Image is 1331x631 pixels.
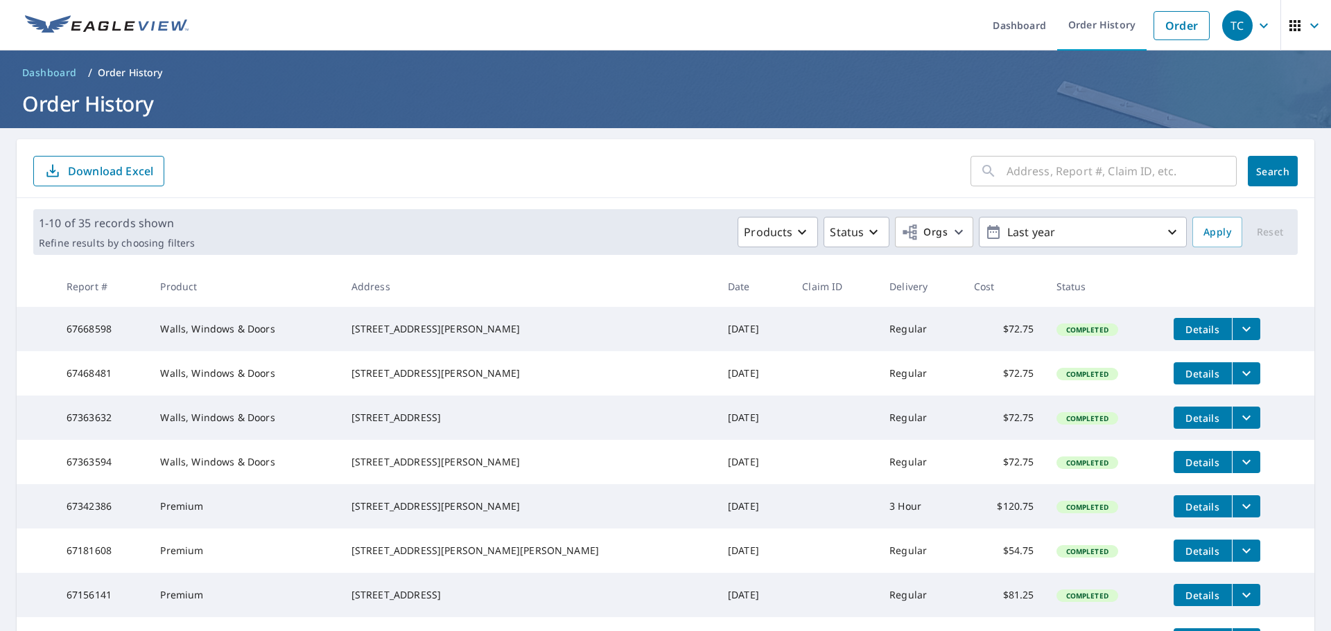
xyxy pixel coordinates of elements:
[1058,458,1117,468] span: Completed
[1045,266,1163,307] th: Status
[1222,10,1253,41] div: TC
[351,455,706,469] div: [STREET_ADDRESS][PERSON_NAME]
[149,484,340,528] td: Premium
[351,499,706,513] div: [STREET_ADDRESS][PERSON_NAME]
[1232,451,1260,473] button: filesDropdownBtn-67363594
[1154,11,1210,40] a: Order
[717,528,791,573] td: [DATE]
[717,351,791,396] td: [DATE]
[963,396,1045,440] td: $72.75
[25,15,189,36] img: EV Logo
[1232,495,1260,517] button: filesDropdownBtn-67342386
[791,266,878,307] th: Claim ID
[963,573,1045,617] td: $81.25
[878,528,963,573] td: Regular
[824,217,889,247] button: Status
[1058,502,1117,512] span: Completed
[1182,589,1224,602] span: Details
[717,307,791,351] td: [DATE]
[1182,544,1224,558] span: Details
[717,484,791,528] td: [DATE]
[340,266,717,307] th: Address
[55,266,150,307] th: Report #
[963,528,1045,573] td: $54.75
[878,573,963,617] td: Regular
[149,528,340,573] td: Premium
[963,351,1045,396] td: $72.75
[878,440,963,484] td: Regular
[738,217,818,247] button: Products
[55,484,150,528] td: 67342386
[149,440,340,484] td: Walls, Windows & Doors
[351,544,706,558] div: [STREET_ADDRESS][PERSON_NAME][PERSON_NAME]
[1232,540,1260,562] button: filesDropdownBtn-67181608
[39,237,195,249] p: Refine results by choosing filters
[149,307,340,351] td: Walls, Windows & Doors
[1232,584,1260,606] button: filesDropdownBtn-67156141
[351,322,706,336] div: [STREET_ADDRESS][PERSON_NAME]
[1058,414,1117,423] span: Completed
[717,440,791,484] td: [DATE]
[55,307,150,351] td: 67668598
[1182,367,1224,380] span: Details
[1182,456,1224,469] span: Details
[878,484,963,528] td: 3 Hour
[1174,407,1232,429] button: detailsBtn-67363632
[17,62,1314,84] nav: breadcrumb
[1232,362,1260,384] button: filesDropdownBtn-67468481
[149,266,340,307] th: Product
[1174,584,1232,606] button: detailsBtn-67156141
[1248,156,1298,186] button: Search
[39,215,195,231] p: 1-10 of 35 records shown
[149,396,340,440] td: Walls, Windows & Doors
[55,440,150,484] td: 67363594
[895,217,973,247] button: Orgs
[33,156,164,186] button: Download Excel
[1259,165,1287,178] span: Search
[351,588,706,602] div: [STREET_ADDRESS]
[1232,407,1260,429] button: filesDropdownBtn-67363632
[55,573,150,617] td: 67156141
[1182,323,1224,336] span: Details
[744,224,792,240] p: Products
[1192,217,1242,247] button: Apply
[901,224,948,241] span: Orgs
[1174,495,1232,517] button: detailsBtn-67342386
[55,351,150,396] td: 67468481
[98,66,163,80] p: Order History
[1174,540,1232,562] button: detailsBtn-67181608
[717,573,791,617] td: [DATE]
[68,163,153,179] p: Download Excel
[1002,220,1164,245] p: Last year
[149,573,340,617] td: Premium
[1058,546,1117,556] span: Completed
[963,440,1045,484] td: $72.75
[979,217,1187,247] button: Last year
[149,351,340,396] td: Walls, Windows & Doors
[1174,451,1232,473] button: detailsBtn-67363594
[351,411,706,425] div: [STREET_ADDRESS]
[963,307,1045,351] td: $72.75
[1174,362,1232,384] button: detailsBtn-67468481
[88,64,92,81] li: /
[878,307,963,351] td: Regular
[17,89,1314,118] h1: Order History
[22,66,77,80] span: Dashboard
[55,528,150,573] td: 67181608
[1174,318,1232,340] button: detailsBtn-67668598
[1058,591,1117,601] span: Completed
[878,396,963,440] td: Regular
[17,62,82,84] a: Dashboard
[1182,500,1224,513] span: Details
[963,484,1045,528] td: $120.75
[55,396,150,440] td: 67363632
[830,224,864,240] p: Status
[717,266,791,307] th: Date
[1182,411,1224,425] span: Details
[717,396,791,440] td: [DATE]
[1232,318,1260,340] button: filesDropdownBtn-67668598
[1203,224,1231,241] span: Apply
[878,351,963,396] td: Regular
[878,266,963,307] th: Delivery
[1058,325,1117,335] span: Completed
